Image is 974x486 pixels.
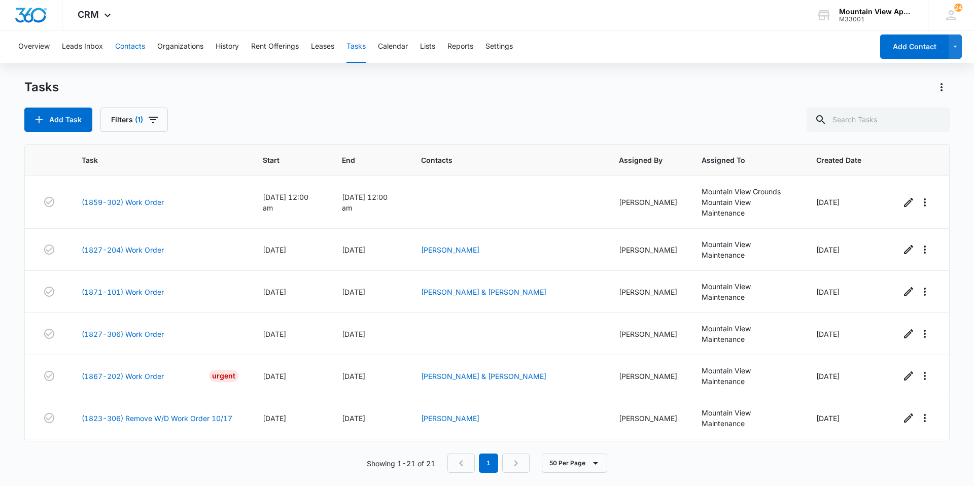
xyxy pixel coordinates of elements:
[619,155,663,165] span: Assigned By
[263,414,286,423] span: [DATE]
[619,245,677,255] div: [PERSON_NAME]
[542,454,607,473] button: 50 Per Page
[933,79,950,95] button: Actions
[82,371,164,381] a: (1867-202) Work Order
[135,116,143,123] span: (1)
[702,197,792,218] div: Mountain View Maintenance
[378,30,408,63] button: Calendar
[420,30,435,63] button: Lists
[619,329,677,339] div: [PERSON_NAME]
[816,330,840,338] span: [DATE]
[251,30,299,63] button: Rent Offerings
[82,287,164,297] a: (1871-101) Work Order
[816,246,840,254] span: [DATE]
[263,193,308,212] span: [DATE] 12:00 am
[342,193,388,212] span: [DATE] 12:00 am
[447,30,473,63] button: Reports
[839,8,913,16] div: account name
[619,413,677,424] div: [PERSON_NAME]
[342,372,365,380] span: [DATE]
[367,458,435,469] p: Showing 1-21 of 21
[702,407,792,429] div: Mountain View Maintenance
[421,246,479,254] a: [PERSON_NAME]
[82,245,164,255] a: (1827-204) Work Order
[82,413,232,424] a: (1823-306) Remove W/D Work Order 10/17
[24,108,92,132] button: Add Task
[485,30,513,63] button: Settings
[263,246,286,254] span: [DATE]
[816,155,861,165] span: Created Date
[263,155,303,165] span: Start
[157,30,203,63] button: Organizations
[263,330,286,338] span: [DATE]
[82,197,164,207] a: (1859-302) Work Order
[342,330,365,338] span: [DATE]
[263,372,286,380] span: [DATE]
[807,108,950,132] input: Search Tasks
[479,454,498,473] em: 1
[421,155,580,165] span: Contacts
[880,34,949,59] button: Add Contact
[816,414,840,423] span: [DATE]
[702,239,792,260] div: Mountain View Maintenance
[78,9,99,20] span: CRM
[82,329,164,339] a: (1827-306) Work Order
[311,30,334,63] button: Leases
[954,4,962,12] div: notifications count
[62,30,103,63] button: Leads Inbox
[702,281,792,302] div: Mountain View Maintenance
[209,370,238,382] div: Urgent
[619,371,677,381] div: [PERSON_NAME]
[100,108,168,132] button: Filters(1)
[115,30,145,63] button: Contacts
[816,288,840,296] span: [DATE]
[702,186,792,197] div: Mountain View Grounds
[816,372,840,380] span: [DATE]
[839,16,913,23] div: account id
[263,288,286,296] span: [DATE]
[421,414,479,423] a: [PERSON_NAME]
[816,198,840,206] span: [DATE]
[342,246,365,254] span: [DATE]
[342,155,381,165] span: End
[702,155,777,165] span: Assigned To
[24,80,59,95] h1: Tasks
[342,414,365,423] span: [DATE]
[216,30,239,63] button: History
[18,30,50,63] button: Overview
[954,4,962,12] span: 24
[421,288,546,296] a: [PERSON_NAME] & [PERSON_NAME]
[342,288,365,296] span: [DATE]
[421,372,546,380] a: [PERSON_NAME] & [PERSON_NAME]
[447,454,530,473] nav: Pagination
[82,155,224,165] span: Task
[346,30,366,63] button: Tasks
[702,323,792,344] div: Mountain View Maintenance
[702,365,792,387] div: Mountain View Maintenance
[619,197,677,207] div: [PERSON_NAME]
[619,287,677,297] div: [PERSON_NAME]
